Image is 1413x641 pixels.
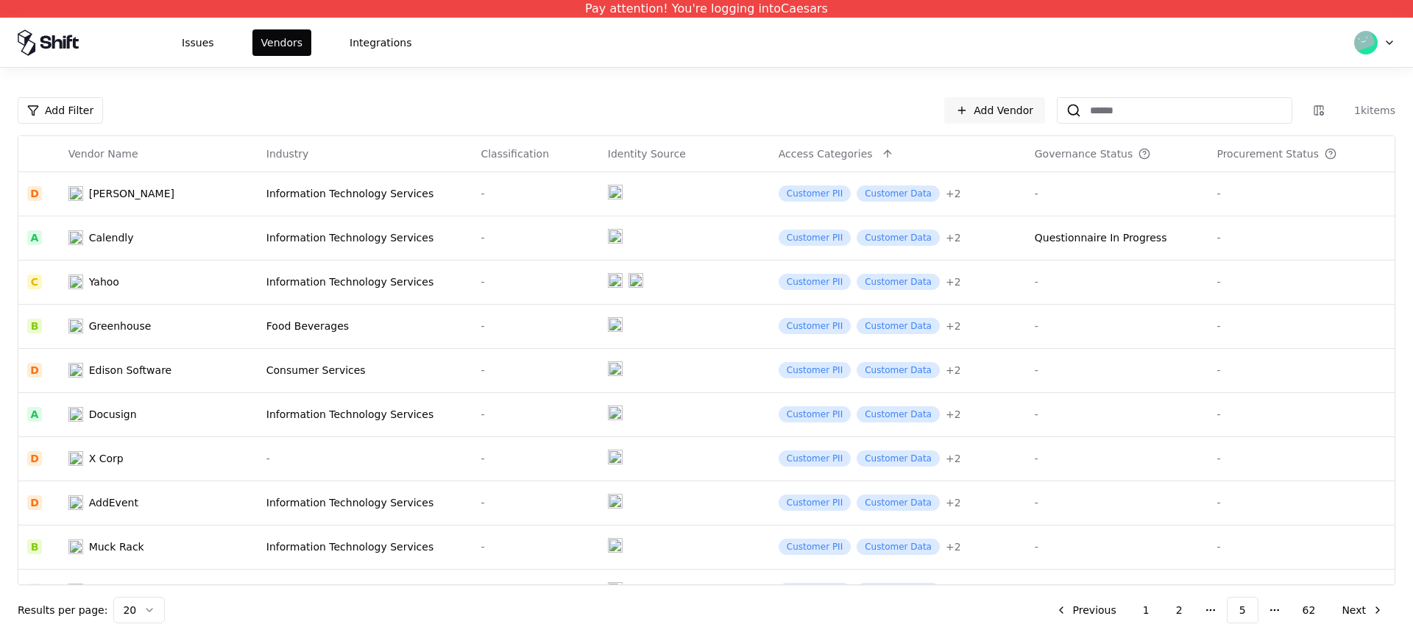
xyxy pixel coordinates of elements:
[946,407,961,422] button: +2
[481,275,589,289] div: -
[946,230,961,245] button: +2
[608,317,623,332] img: entra.microsoft.com
[89,495,138,510] div: AddEvent
[608,273,623,288] img: entra.microsoft.com
[779,539,851,555] div: Customer PII
[481,584,589,598] div: -
[27,495,42,510] div: D
[857,362,940,378] div: Customer Data
[266,539,464,554] div: Information Technology Services
[1131,597,1161,623] button: 1
[1217,363,1386,378] div: -
[779,318,851,334] div: Customer PII
[27,407,42,422] div: A
[946,363,961,378] div: + 2
[1035,495,1200,510] div: -
[946,584,961,598] div: + 2
[266,407,464,422] div: Information Technology Services
[946,451,961,466] div: + 2
[779,495,851,511] div: Customer PII
[1217,186,1386,201] div: -
[1330,597,1395,623] button: Next
[89,186,174,201] div: [PERSON_NAME]
[779,450,851,467] div: Customer PII
[608,146,686,161] div: Identity Source
[608,229,623,244] img: entra.microsoft.com
[481,495,589,510] div: -
[857,450,940,467] div: Customer Data
[18,603,107,617] p: Results per page:
[173,29,223,56] button: Issues
[946,407,961,422] div: + 2
[481,539,589,554] div: -
[779,583,851,599] div: Customer PII
[27,363,42,378] div: D
[857,274,940,290] div: Customer Data
[252,29,311,56] button: Vendors
[27,451,42,466] div: D
[266,230,464,245] div: Information Technology Services
[68,407,83,422] img: Docusign
[608,494,623,509] img: entra.microsoft.com
[857,539,940,555] div: Customer Data
[857,583,940,599] div: Customer Data
[946,275,961,289] div: + 2
[266,584,464,598] div: -
[1217,584,1386,598] div: -
[89,451,124,466] div: X Corp
[89,363,172,378] div: Edison Software
[266,495,464,510] div: Information Technology Services
[27,275,42,289] div: C
[18,97,103,124] button: Add Filter
[857,406,940,422] div: Customer Data
[481,363,589,378] div: -
[1217,451,1386,466] div: -
[779,274,851,290] div: Customer PII
[68,363,83,378] img: Edison Software
[89,407,137,422] div: Docusign
[608,582,623,597] img: entra.microsoft.com
[68,451,83,466] img: X Corp
[946,495,961,510] button: +2
[857,318,940,334] div: Customer Data
[944,97,1045,124] a: Add Vendor
[1035,407,1200,422] div: -
[857,495,940,511] div: Customer Data
[1035,186,1200,201] div: -
[779,406,851,422] div: Customer PII
[89,230,134,245] div: Calendly
[481,407,589,422] div: -
[481,451,589,466] div: -
[1227,597,1258,623] button: 5
[266,363,464,378] div: Consumer Services
[1217,146,1319,161] div: Procurement Status
[68,319,83,333] img: Greenhouse
[946,363,961,378] button: +2
[946,275,961,289] button: +2
[68,186,83,201] img: Liscio
[857,230,940,246] div: Customer Data
[1291,597,1328,623] button: 62
[481,186,589,201] div: -
[89,539,144,554] div: Muck Rack
[1336,103,1395,118] div: 1k items
[1035,363,1200,378] div: -
[608,361,623,376] img: entra.microsoft.com
[266,146,309,161] div: Industry
[779,230,851,246] div: Customer PII
[1044,597,1395,623] nav: pagination
[1035,584,1200,598] div: -
[1164,597,1194,623] button: 2
[1217,407,1386,422] div: -
[608,406,623,420] img: entra.microsoft.com
[68,146,138,161] div: Vendor Name
[481,319,589,333] div: -
[68,584,83,598] img: lonelycatgames.com
[1035,146,1133,161] div: Governance Status
[89,584,175,598] div: [DOMAIN_NAME]
[27,539,42,554] div: B
[1035,230,1167,245] div: Questionnaire In Progress
[946,539,961,554] button: +2
[1217,539,1386,554] div: -
[946,186,961,201] button: +2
